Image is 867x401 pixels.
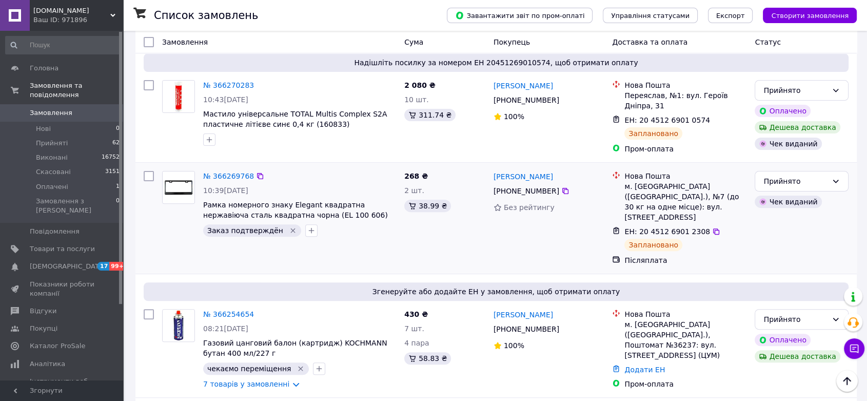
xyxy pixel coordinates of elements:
[624,366,665,374] a: Додати ЕН
[611,12,689,20] span: Управління статусами
[404,186,424,195] span: 2 шт.
[624,379,746,389] div: Пром-оплата
[494,38,530,46] span: Покупець
[624,171,746,181] div: Нова Пошта
[102,153,120,162] span: 16752
[36,139,68,148] span: Прийняті
[755,350,840,362] div: Дешева доставка
[148,287,844,297] span: Згенеруйте або додайте ЕН у замовлення, щоб отримати оплату
[162,309,195,342] a: Фото товару
[755,196,821,208] div: Чек виданий
[30,227,80,236] span: Повідомлення
[203,172,254,180] a: № 366269768
[30,81,123,100] span: Замовлення та повідомлення
[203,96,248,104] span: 10:43[DATE]
[203,201,388,219] span: Рамка номерного знаку Elegant квадратна нержавіюча сталь квадратна чорна (EL 100 606)
[624,116,710,124] span: ЕН: 20 4512 6901 0574
[163,171,194,203] img: Фото товару
[404,38,423,46] span: Cума
[404,324,424,333] span: 7 шт.
[36,153,68,162] span: Виконані
[203,339,387,357] span: Газовий цанговий балон (картридж) KOCHMANN бутан 400 мл/227 г
[603,8,698,23] button: Управління статусами
[755,38,781,46] span: Статус
[163,81,194,112] img: Фото товару
[624,255,746,265] div: Післяплата
[30,262,106,271] span: [DEMOGRAPHIC_DATA]
[289,226,297,235] svg: Видалити мітку
[33,15,123,25] div: Ваш ID: 971896
[504,203,555,212] span: Без рейтингу
[30,359,65,369] span: Аналітика
[203,380,289,388] a: 7 товарів у замовленні
[404,352,451,365] div: 58.83 ₴
[30,377,95,395] span: Інструменти веб-майстра та SEO
[30,324,57,333] span: Покупці
[207,365,291,373] span: чекаємо переміщення
[404,200,451,212] div: 38.99 ₴
[504,341,524,350] span: 100%
[203,186,248,195] span: 10:39[DATE]
[624,319,746,360] div: м. [GEOGRAPHIC_DATA] ([GEOGRAPHIC_DATA].), Поштомат №36237: вул. [STREET_ADDRESS] (ЦУМ)
[494,325,559,333] span: [PHONE_NUMBER]
[753,11,857,19] a: Створити замовлення
[36,197,116,215] span: Замовлення з [PERSON_NAME]
[494,96,559,104] span: [PHONE_NUMBER]
[30,64,58,73] span: Головна
[116,182,120,192] span: 1
[455,11,584,20] span: Завантажити звіт по пром-оплаті
[624,227,710,236] span: ЕН: 20 4512 6901 2308
[624,239,682,251] div: Заплановано
[33,6,110,15] span: Demi.in.ua
[708,8,753,23] button: Експорт
[105,167,120,177] span: 3151
[763,176,827,187] div: Прийнято
[203,81,254,89] a: № 366270283
[612,38,687,46] span: Доставка та оплата
[624,309,746,319] div: Нова Пошта
[771,12,849,20] span: Створити замовлення
[755,121,840,133] div: Дешева доставка
[494,171,553,182] a: [PERSON_NAME]
[494,187,559,195] span: [PHONE_NUMBER]
[30,108,72,118] span: Замовлення
[404,339,429,347] span: 4 пара
[207,226,283,235] span: Заказ подтверждён
[112,139,120,148] span: 62
[116,124,120,133] span: 0
[624,127,682,140] div: Заплановано
[624,181,746,222] div: м. [GEOGRAPHIC_DATA] ([GEOGRAPHIC_DATA].), №7 (до 30 кг на одне місце): вул. [STREET_ADDRESS]
[203,110,387,128] a: Мастило універсальне TOTAL Multis Complex S2A пластичне літієве синє 0,4 кг (160833)
[404,81,436,89] span: 2 080 ₴
[97,262,109,271] span: 17
[116,197,120,215] span: 0
[36,167,71,177] span: Скасовані
[404,310,428,318] span: 430 ₴
[755,138,821,150] div: Чек виданий
[30,244,95,254] span: Товари та послуги
[148,58,844,68] span: Надішліть посилку за номером ЕН 20451269010574, щоб отримати оплату
[844,338,864,359] button: Чат з покупцем
[404,109,456,121] div: 311.74 ₴
[30,307,56,316] span: Відгуки
[297,365,305,373] svg: Видалити мітку
[5,36,121,54] input: Пошук
[203,310,254,318] a: № 366254654
[755,334,810,346] div: Оплачено
[162,38,208,46] span: Замовлення
[36,124,51,133] span: Нові
[404,172,428,180] span: 268 ₴
[36,182,68,192] span: Оплачені
[404,96,429,104] span: 10 шт.
[836,370,858,392] button: Наверх
[203,324,248,333] span: 08:21[DATE]
[162,80,195,113] a: Фото товару
[109,262,126,271] span: 99+
[763,85,827,96] div: Прийнято
[447,8,593,23] button: Завантажити звіт по пром-оплаті
[30,280,95,298] span: Показники роботи компанії
[30,341,85,351] span: Каталог ProSale
[624,80,746,90] div: Нова Пошта
[624,144,746,154] div: Пром-оплата
[494,81,553,91] a: [PERSON_NAME]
